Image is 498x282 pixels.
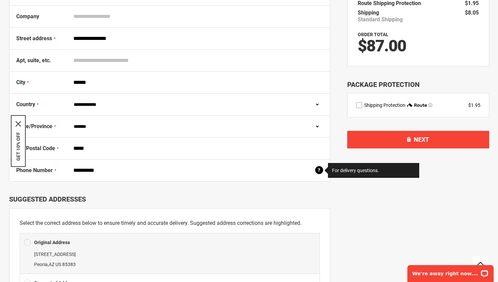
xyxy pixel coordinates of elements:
[20,219,320,228] p: Select the correct address below to ensure timely and accurate delivery. Suggested address correc...
[16,35,52,42] span: Street address
[34,240,70,245] b: Original Address
[364,102,405,108] span: Shipping Protection
[34,262,48,267] span: Peoria
[347,80,489,90] div: Package Protection
[358,9,379,16] span: Shipping
[356,102,480,109] div: route shipping protection selector element
[34,252,76,257] span: [STREET_ADDRESS]
[9,195,330,203] div: Suggested Addresses
[16,57,51,64] span: Apt, suite, etc.
[428,103,432,107] span: Learn more
[328,163,419,178] div: For delivery questions.
[347,131,489,148] button: Next
[16,132,21,161] button: GET 10% OFF
[16,167,53,173] span: Phone Number
[403,261,498,282] iframe: LiveChat chat widget
[16,13,39,20] span: Company
[24,249,315,269] div: ,
[55,262,61,267] span: US
[16,79,25,86] span: City
[414,136,429,143] span: Next
[16,121,21,127] button: Close
[358,32,388,37] strong: Order Total
[62,262,76,267] span: 85383
[16,123,52,130] span: State/Province
[358,36,406,55] span: $87.00
[468,102,480,109] div: $1.95
[16,145,55,151] span: Zip/Postal Code
[16,101,35,108] span: Country
[465,9,479,16] span: $8.05
[49,262,54,267] span: AZ
[16,121,21,127] svg: close icon
[358,16,403,23] span: Standard Shipping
